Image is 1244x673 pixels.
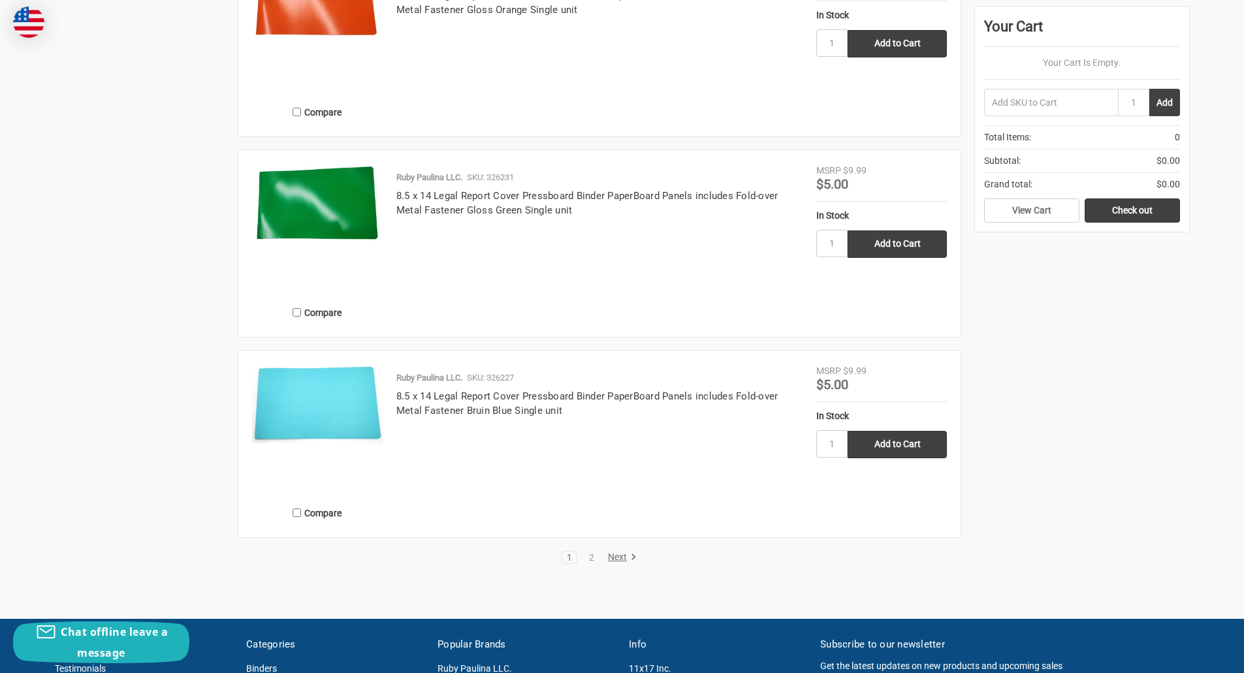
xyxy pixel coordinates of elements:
h5: Subscribe to our newsletter [820,637,1189,652]
div: MSRP [816,164,841,178]
img: duty and tax information for United States [13,7,44,38]
a: 8.5 x 14 Legal Report Cover Pressboard Binder PaperBoard Panels includes Fold-over Metal Fastener... [396,390,778,417]
span: $0.00 [1156,154,1180,168]
h5: Categories [246,637,424,652]
p: Your Cart Is Empty. [984,56,1180,70]
div: Your Cart [984,16,1180,47]
input: Compare [293,108,301,116]
a: 1 [562,553,577,562]
a: 2 [584,553,599,562]
a: Check out [1085,198,1180,223]
input: Compare [293,308,301,317]
input: Add to Cart [848,30,947,57]
input: Compare [293,509,301,517]
label: Compare [252,302,383,323]
p: SKU: 326227 [467,371,514,384]
a: View Cart [984,198,1079,223]
span: Subtotal: [984,154,1021,168]
p: Ruby Paulina LLC. [396,371,462,384]
h5: Popular Brands [438,637,615,652]
img: 8.5 x 14 Legal Report Cover Pressboard Binder PaperBoard Panels includes Fold-over Metal Fastener... [252,164,383,246]
p: SKU: 326231 [467,171,514,184]
label: Compare [252,502,383,524]
span: 0 [1175,131,1180,144]
button: Chat offline leave a message [13,621,189,663]
a: 8.5 x 14 Legal Report Cover Pressboard Binder PaperBoard Panels includes Fold-over Metal Fastener... [396,190,778,217]
a: 8.5 x 14 Legal Report Cover Pressboard Binder PaperBoard Panels includes Fold-over Metal Fastener... [252,364,383,495]
input: Add SKU to Cart [984,89,1118,116]
span: Total Items: [984,131,1031,144]
h5: Info [629,637,806,652]
div: In Stock [816,209,947,223]
div: In Stock [816,8,947,22]
div: MSRP [816,364,841,378]
div: In Stock [816,409,947,423]
span: $9.99 [843,165,867,176]
input: Add to Cart [848,230,947,258]
input: Add to Cart [848,431,947,458]
span: $5.00 [816,377,848,392]
label: Compare [252,101,383,123]
span: $9.99 [843,366,867,376]
span: $5.00 [816,176,848,192]
span: Chat offline leave a message [61,625,168,660]
span: Grand total: [984,178,1032,191]
a: Next [603,552,637,563]
img: 8.5 x 14 Legal Report Cover Pressboard Binder PaperBoard Panels includes Fold-over Metal Fastener... [252,364,383,443]
a: 8.5 x 14 Legal Report Cover Pressboard Binder PaperBoard Panels includes Fold-over Metal Fastener... [252,164,383,294]
span: $0.00 [1156,178,1180,191]
button: Add [1149,89,1180,116]
p: Ruby Paulina LLC. [396,171,462,184]
p: Get the latest updates on new products and upcoming sales [820,659,1189,673]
